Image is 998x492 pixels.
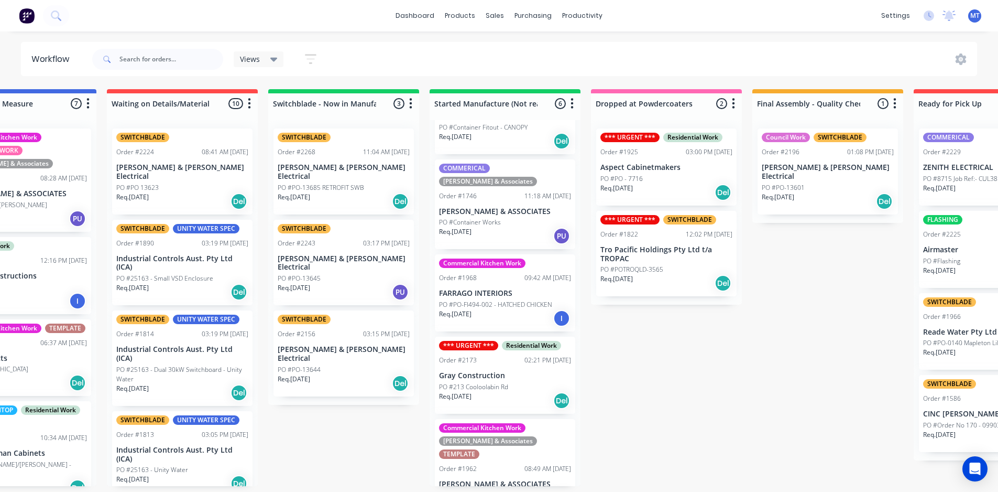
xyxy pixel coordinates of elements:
[762,147,799,157] div: Order #2196
[116,183,159,192] p: PO #PO 13623
[116,430,154,440] div: Order #1813
[923,297,976,307] div: SWITCHBLADE
[439,132,471,142] p: Req. [DATE]
[600,163,732,172] p: Aspect Cabinetmakers
[524,356,571,365] div: 02:21 PM [DATE]
[847,147,894,157] div: 01:08 PM [DATE]
[524,191,571,201] div: 11:18 AM [DATE]
[923,256,960,266] p: PO #Flashing
[923,312,961,322] div: Order #1966
[392,375,409,392] div: Del
[392,193,409,210] div: Del
[116,147,154,157] div: Order #2224
[439,112,571,121] p: [PERSON_NAME] & ASSOCIATES
[439,436,537,446] div: [PERSON_NAME] & Associates
[116,315,169,324] div: SWITCHBLADE
[21,405,80,415] div: Residential Work
[116,239,154,248] div: Order #1890
[112,220,253,306] div: SWITCHBLADEUNITY WATER SPECOrder #189003:19 PM [DATE]Industrial Controls Aust. Pty Ltd (ICA)PO #2...
[600,184,633,193] p: Req. [DATE]
[278,274,321,283] p: PO #PO-13645
[231,384,247,401] div: Del
[439,218,501,227] p: PO #Container Works
[923,215,962,224] div: FLASHING
[553,310,570,327] div: I
[278,183,364,192] p: PO #PO-13685 RETROFIT SWB
[439,371,571,380] p: Gray Construction
[69,210,86,227] div: PU
[439,300,552,309] p: PO #PO-FI494-002 - HATCHED CHICKEN
[116,329,154,339] div: Order #1814
[363,329,410,339] div: 03:15 PM [DATE]
[363,147,410,157] div: 11:04 AM [DATE]
[69,375,86,391] div: Del
[278,163,410,181] p: [PERSON_NAME] & [PERSON_NAME] Electrical
[923,348,956,357] p: Req. [DATE]
[762,183,805,192] p: PO #PO-13601
[923,230,961,239] div: Order #2225
[116,254,248,272] p: Industrial Controls Aust. Pty Ltd (ICA)
[435,337,575,414] div: *** URGENT ***Residential WorkOrder #217302:21 PM [DATE]Gray ConstructionPO #213 Cooloolabin RdRe...
[876,8,915,24] div: settings
[31,53,74,66] div: Workflow
[439,123,528,132] p: PO #Container Fitout - CANOPY
[19,8,35,24] img: Factory
[686,230,732,239] div: 12:02 PM [DATE]
[202,147,248,157] div: 08:41 AM [DATE]
[116,384,149,393] p: Req. [DATE]
[435,159,575,250] div: COMMERICAL[PERSON_NAME] & AssociatesOrder #174611:18 AM [DATE][PERSON_NAME] & ASSOCIATESPO #Conta...
[116,415,169,425] div: SWITCHBLADE
[173,224,239,233] div: UNITY WATER SPEC
[439,227,471,237] p: Req. [DATE]
[116,475,149,484] p: Req. [DATE]
[923,379,976,389] div: SWITCHBLADE
[278,239,315,248] div: Order #2243
[116,224,169,233] div: SWITCHBLADE
[600,174,643,184] p: PO #PO - 7716
[600,230,638,239] div: Order #1822
[553,228,570,244] div: PU
[923,184,956,193] p: Req. [DATE]
[278,329,315,339] div: Order #2156
[273,311,414,397] div: SWITCHBLADEOrder #215603:15 PM [DATE][PERSON_NAME] & [PERSON_NAME] ElectricalPO #PO-13644Req.[DAT...
[278,375,310,384] p: Req. [DATE]
[112,311,253,406] div: SWITCHBLADEUNITY WATER SPECOrder #181403:19 PM [DATE]Industrial Controls Aust. Pty Ltd (ICA)PO #2...
[553,392,570,409] div: Del
[392,284,409,301] div: PU
[278,147,315,157] div: Order #2268
[876,193,893,210] div: Del
[509,8,557,24] div: purchasing
[600,274,633,284] p: Req. [DATE]
[116,365,248,384] p: PO #25163 - Dual 30kW Switchboard - Unity Water
[40,433,87,443] div: 10:34 AM [DATE]
[962,456,988,482] div: Open Intercom Messenger
[231,284,247,301] div: Del
[524,464,571,474] div: 08:49 AM [DATE]
[69,293,86,309] div: I
[273,220,414,306] div: SWITCHBLADEOrder #224303:17 PM [DATE][PERSON_NAME] & [PERSON_NAME] ElectricalPO #PO-13645Req.[DAT...
[439,464,477,474] div: Order #1962
[663,133,722,142] div: Residential Work
[663,215,716,224] div: SWITCHBLADE
[923,430,956,440] p: Req. [DATE]
[363,239,410,248] div: 03:17 PM [DATE]
[173,415,239,425] div: UNITY WATER SPEC
[440,8,480,24] div: products
[116,133,169,142] div: SWITCHBLADE
[715,184,731,201] div: Del
[439,289,571,298] p: FARRAGO INTERIORS
[116,192,149,202] p: Req. [DATE]
[557,8,608,24] div: productivity
[715,275,731,292] div: Del
[596,129,737,206] div: *** URGENT ***Residential WorkOrder #192503:00 PM [DATE]Aspect CabinetmakersPO #PO - 7716Req.[DAT...
[439,273,477,283] div: Order #1968
[439,480,571,489] p: [PERSON_NAME] & ASSOCIATES
[600,245,732,263] p: Tro Pacific Holdings Pty Ltd t/a TROPAC
[116,446,248,464] p: Industrial Controls Aust. Pty Ltd (ICA)
[278,133,331,142] div: SWITCHBLADE
[278,224,331,233] div: SWITCHBLADE
[439,382,508,392] p: PO #213 Cooloolabin Rd
[231,475,247,492] div: Del
[502,341,561,350] div: Residential Work
[439,207,571,216] p: [PERSON_NAME] & ASSOCIATES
